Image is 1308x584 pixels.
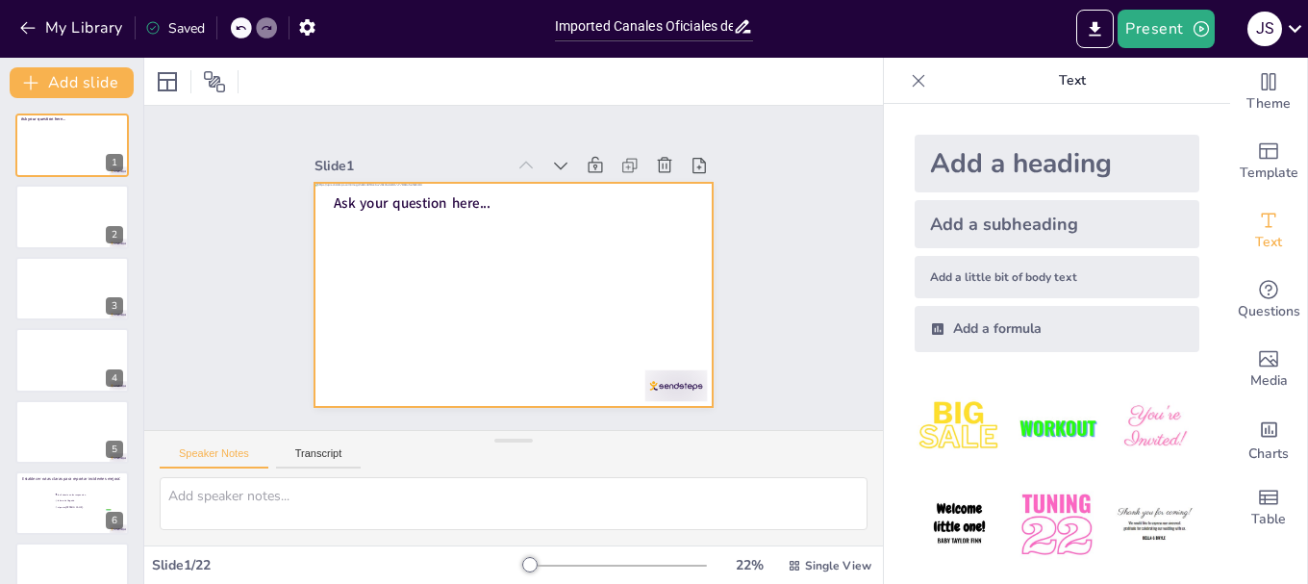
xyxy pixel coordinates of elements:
[106,441,123,458] div: 5
[276,447,362,469] button: Transcript
[1230,404,1307,473] div: Add charts and graphs
[915,256,1199,298] div: Add a little bit of body text
[10,67,134,98] button: Add slide
[1248,444,1289,465] span: Charts
[1012,383,1101,472] img: 2.jpeg
[15,471,129,535] div: https://cdn.sendsteps.com/images/logo/sendsteps_logo_white.pnghttps://cdn.sendsteps.com/images/lo...
[15,114,129,177] div: https://cdn.sendsteps.com/images/logo/sendsteps_logo_white.pnghttps://cdn.sendsteps.com/images/lo...
[20,476,123,482] p: Establecer rutas claras para reportar incidentes mejora:
[1255,232,1282,253] span: Text
[14,13,131,43] button: My Library
[58,499,111,502] span: la hora de llegada.
[152,66,183,97] div: Layout
[915,306,1199,352] div: Add a formula
[152,556,522,574] div: Slide 1 / 22
[145,19,205,38] div: Saved
[915,135,1199,192] div: Add a heading
[1251,509,1286,530] span: Table
[21,116,66,122] span: Ask your question here...
[334,193,491,213] span: Ask your question here...
[314,157,505,175] div: Slide 1
[1230,473,1307,543] div: Add a table
[106,297,123,315] div: 3
[1240,163,1298,184] span: Template
[915,480,1004,570] img: 4.jpeg
[15,185,129,248] div: https://cdn.sendsteps.com/images/logo/sendsteps_logo_white.pnghttps://cdn.sendsteps.com/images/lo...
[15,257,129,320] div: https://cdn.sendsteps.com/images/logo/sendsteps_logo_white.pnghttps://cdn.sendsteps.com/images/lo...
[1230,127,1307,196] div: Add ready made slides
[1076,10,1114,48] button: Export to PowerPoint
[106,512,123,529] div: 6
[160,447,268,469] button: Speaker Notes
[555,13,734,40] input: Insert title
[106,226,123,243] div: 2
[1250,370,1288,392] span: Media
[1012,480,1101,570] img: 5.jpeg
[1247,10,1282,48] button: j s
[1230,58,1307,127] div: Change the overall theme
[915,200,1199,248] div: Add a subheading
[15,328,129,392] div: https://cdn.sendsteps.com/images/logo/sendsteps_logo_white.pnghttps://cdn.sendsteps.com/images/lo...
[1110,383,1199,472] img: 3.jpeg
[726,556,772,574] div: 22 %
[1246,93,1291,114] span: Theme
[58,493,111,495] span: la eficiencia en las respuestas,
[1230,196,1307,266] div: Add text boxes
[1118,10,1214,48] button: Present
[915,383,1004,472] img: 1.jpeg
[934,58,1211,104] p: Text
[106,154,123,171] div: 1
[15,400,129,464] div: https://cdn.sendsteps.com/images/logo/sendsteps_logo_white.pnghttps://cdn.sendsteps.com/images/lo...
[106,369,123,387] div: 4
[805,558,871,573] span: Single View
[203,70,226,93] span: Position
[1247,12,1282,46] div: j s
[1110,480,1199,570] img: 6.jpeg
[1238,301,1300,322] span: Questions
[1230,266,1307,335] div: Get real-time input from your audience
[1230,335,1307,404] div: Add images, graphics, shapes or video
[58,506,111,509] span: el punto [PERSON_NAME].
